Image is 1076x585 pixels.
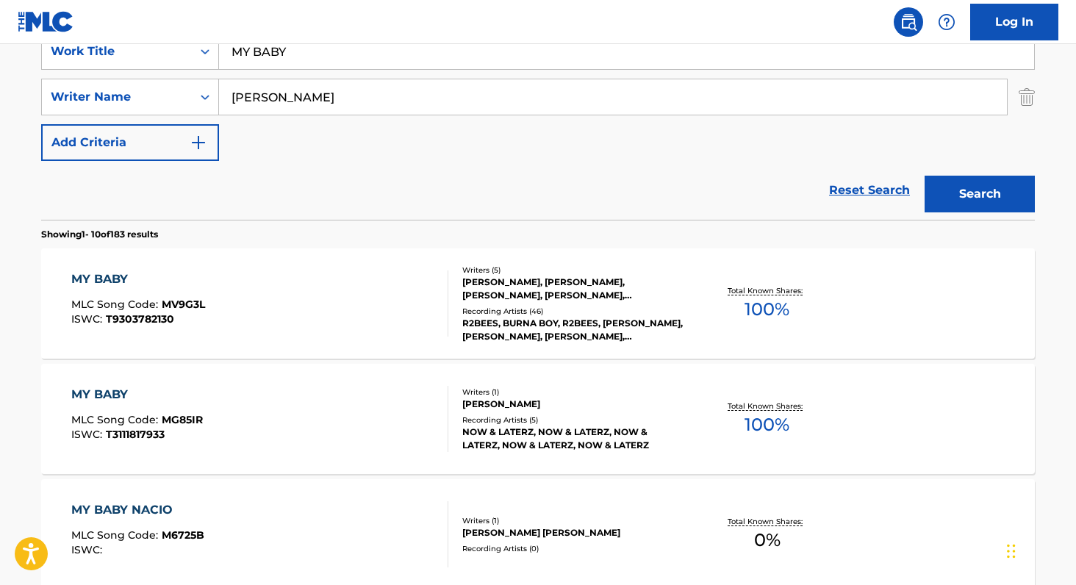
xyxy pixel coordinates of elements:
a: Log In [970,4,1058,40]
div: Recording Artists ( 46 ) [462,306,684,317]
span: MLC Song Code : [71,298,162,311]
div: [PERSON_NAME], [PERSON_NAME], [PERSON_NAME], [PERSON_NAME], [PERSON_NAME] [462,276,684,302]
p: Total Known Shares: [728,285,806,296]
a: MY BABYMLC Song Code:MV9G3LISWC:T9303782130Writers (5)[PERSON_NAME], [PERSON_NAME], [PERSON_NAME]... [41,248,1035,359]
div: Writers ( 1 ) [462,515,684,526]
div: Work Title [51,43,183,60]
a: MY BABYMLC Song Code:MG85IRISWC:T3111817933Writers (1)[PERSON_NAME]Recording Artists (5)NOW & LAT... [41,364,1035,474]
img: 9d2ae6d4665cec9f34b9.svg [190,134,207,151]
div: MY BABY [71,386,203,403]
button: Add Criteria [41,124,219,161]
div: MY BABY [71,270,205,288]
span: T3111817933 [106,428,165,441]
p: Showing 1 - 10 of 183 results [41,228,158,241]
img: Delete Criterion [1019,79,1035,115]
div: Writers ( 1 ) [462,387,684,398]
span: 0 % [754,527,781,553]
div: MY BABY NACIO [71,501,204,519]
span: 100 % [745,296,789,323]
div: Writers ( 5 ) [462,265,684,276]
span: MG85IR [162,413,203,426]
div: Drag [1007,529,1016,573]
div: Recording Artists ( 0 ) [462,543,684,554]
button: Search [925,176,1035,212]
span: 100 % [745,412,789,438]
p: Total Known Shares: [728,401,806,412]
a: Reset Search [822,174,917,207]
div: [PERSON_NAME] [462,398,684,411]
img: MLC Logo [18,11,74,32]
span: ISWC : [71,543,106,556]
span: ISWC : [71,312,106,326]
span: MV9G3L [162,298,205,311]
iframe: Chat Widget [1003,514,1076,585]
span: MLC Song Code : [71,413,162,426]
div: R2BEES, BURNA BOY, R2BEES, [PERSON_NAME], [PERSON_NAME], [PERSON_NAME], [PERSON_NAME] THE LATIN BOY [462,317,684,343]
img: help [938,13,955,31]
span: ISWC : [71,428,106,441]
p: Total Known Shares: [728,516,806,527]
img: search [900,13,917,31]
span: MLC Song Code : [71,528,162,542]
div: [PERSON_NAME] [PERSON_NAME] [462,526,684,539]
div: Recording Artists ( 5 ) [462,414,684,426]
div: Help [932,7,961,37]
div: Writer Name [51,88,183,106]
form: Search Form [41,33,1035,220]
span: T9303782130 [106,312,174,326]
a: Public Search [894,7,923,37]
span: M6725B [162,528,204,542]
div: NOW & LATERZ, NOW & LATERZ, NOW & LATERZ, NOW & LATERZ, NOW & LATERZ [462,426,684,452]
